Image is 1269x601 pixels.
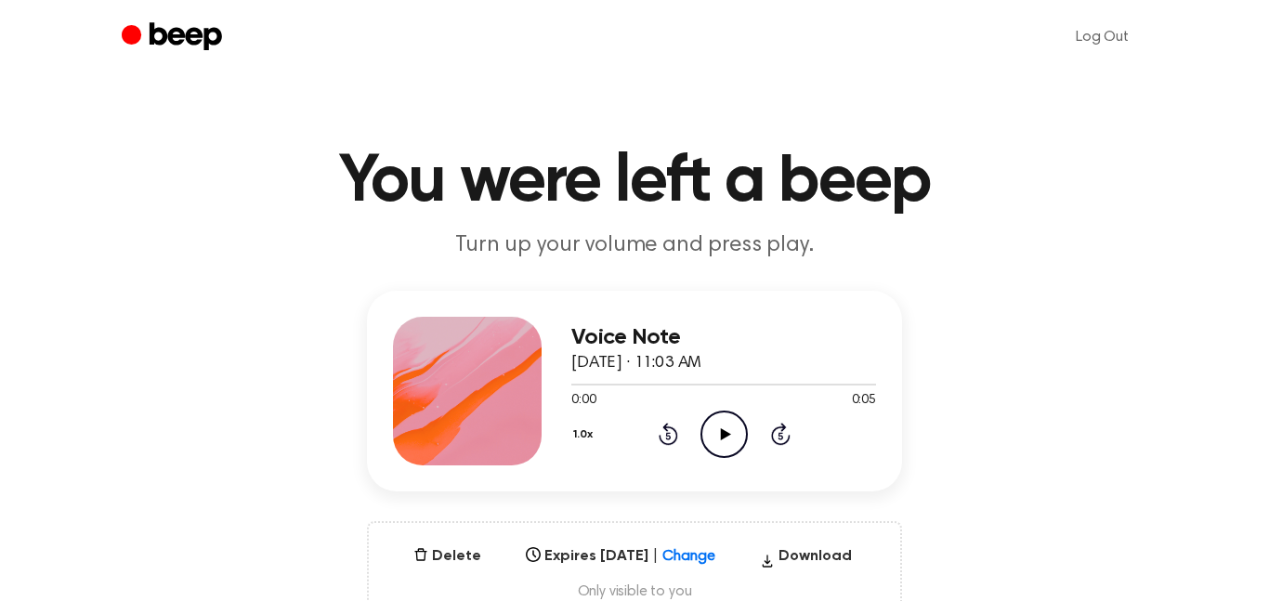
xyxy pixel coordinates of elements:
span: 0:00 [571,391,595,411]
button: Download [752,545,859,575]
span: 0:05 [852,391,876,411]
h3: Voice Note [571,325,876,350]
span: [DATE] · 11:03 AM [571,355,701,372]
p: Turn up your volume and press play. [278,230,991,261]
h1: You were left a beep [159,149,1110,216]
button: 1.0x [571,419,600,451]
a: Log Out [1057,15,1147,59]
button: Delete [406,545,489,568]
span: Only visible to you [391,582,878,601]
a: Beep [122,20,227,56]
